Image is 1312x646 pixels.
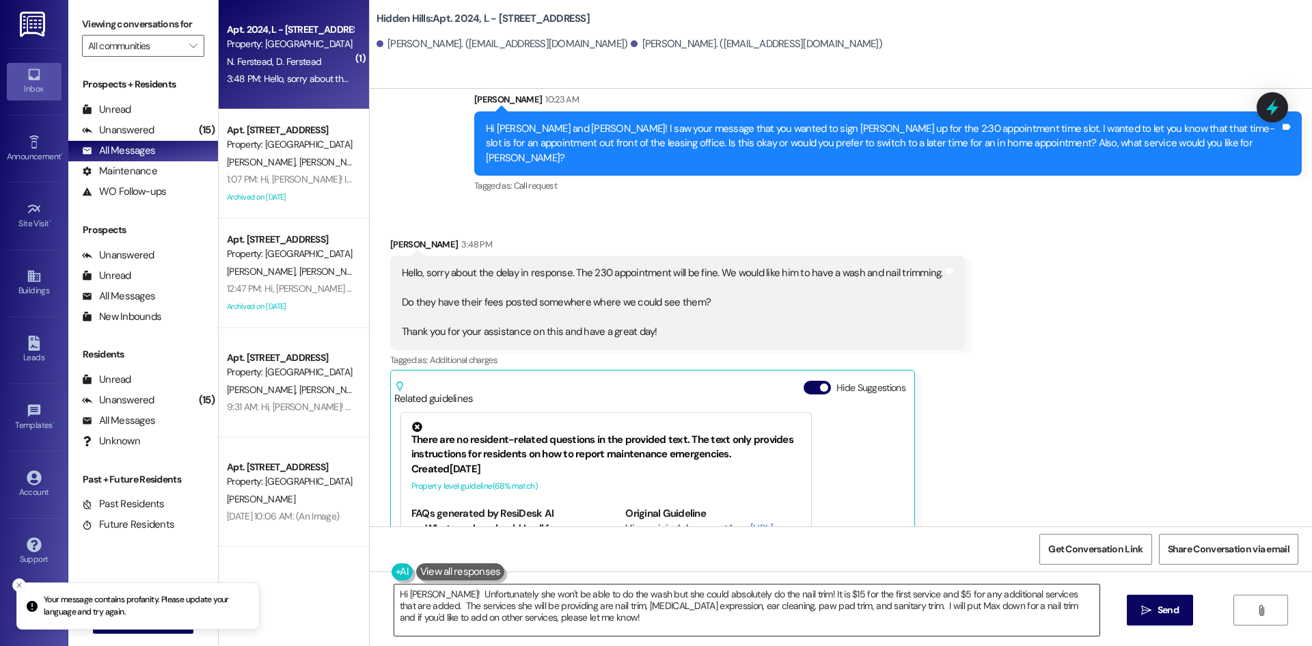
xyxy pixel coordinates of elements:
[225,189,355,206] div: Archived on [DATE]
[7,399,61,436] a: Templates •
[402,266,943,339] div: Hello, sorry about the delay in response. The 230 appointment will be fine. We would like him to ...
[82,123,154,137] div: Unanswered
[82,269,131,283] div: Unread
[394,584,1099,636] textarea: Hi [PERSON_NAME]! Unfortunately she won't be able to do the wash but she could absolutely do the ...
[227,137,353,152] div: Property: [GEOGRAPHIC_DATA]
[377,37,628,51] div: [PERSON_NAME]. ([EMAIL_ADDRESS][DOMAIN_NAME])
[82,434,140,448] div: Unknown
[299,383,367,396] span: [PERSON_NAME]
[1048,542,1143,556] span: Get Conversation Link
[189,40,197,51] i: 
[7,533,61,570] a: Support
[1256,605,1266,616] i: 
[82,185,166,199] div: WO Follow-ups
[82,14,204,35] label: Viewing conversations for
[7,265,61,301] a: Buildings
[53,418,55,428] span: •
[44,594,248,618] p: Your message contains profanity. Please update your language and try again.
[82,373,131,387] div: Unread
[82,497,165,511] div: Past Residents
[227,55,276,68] span: N. Ferstead
[227,23,353,37] div: Apt. 2024, L - [STREET_ADDRESS]
[430,354,497,366] span: Additional charges
[7,198,61,234] a: Site Visit •
[394,381,474,406] div: Related guidelines
[1159,534,1298,565] button: Share Conversation via email
[411,422,801,462] div: There are no resident-related questions in the provided text. The text only provides instructions...
[1168,542,1289,556] span: Share Conversation via email
[474,92,1302,111] div: [PERSON_NAME]
[82,248,154,263] div: Unanswered
[49,217,51,226] span: •
[225,298,355,315] div: Archived on [DATE]
[82,393,154,407] div: Unanswered
[227,474,353,489] div: Property: [GEOGRAPHIC_DATA]
[227,351,353,365] div: Apt. [STREET_ADDRESS]
[227,232,353,247] div: Apt. [STREET_ADDRESS]
[68,77,218,92] div: Prospects + Residents
[631,37,882,51] div: [PERSON_NAME]. ([EMAIL_ADDRESS][DOMAIN_NAME])
[227,72,1287,85] div: 3:48 PM: Hello, sorry about the delay in response. The 230 appointment will be fine. We would lik...
[82,164,157,178] div: Maintenance
[514,180,557,191] span: Call request
[390,237,965,256] div: [PERSON_NAME]
[227,401,1094,413] div: 9:31 AM: Hi, [PERSON_NAME]! That is no problem at all. We completely understand as it was very sh...
[195,120,218,141] div: (15)
[227,383,299,396] span: [PERSON_NAME]
[276,55,321,68] span: D. Ferstead
[227,247,353,261] div: Property: [GEOGRAPHIC_DATA]
[227,123,353,137] div: Apt. [STREET_ADDRESS]
[625,522,801,551] div: View original document here
[195,390,218,411] div: (15)
[411,462,801,476] div: Created [DATE]
[390,350,965,370] div: Tagged as:
[411,479,801,494] div: Property level guideline ( 68 % match)
[1158,603,1179,617] span: Send
[88,35,182,57] input: All communities
[68,347,218,362] div: Residents
[82,414,155,428] div: All Messages
[68,472,218,487] div: Past + Future Residents
[474,176,1302,196] div: Tagged as:
[227,365,353,379] div: Property: [GEOGRAPHIC_DATA]
[1141,605,1151,616] i: 
[1127,595,1193,625] button: Send
[82,103,131,117] div: Unread
[227,265,299,278] span: [PERSON_NAME]
[82,310,161,324] div: New Inbounds
[68,223,218,237] div: Prospects
[7,63,61,100] a: Inbox
[227,460,353,474] div: Apt. [STREET_ADDRESS]
[377,12,590,26] b: Hidden Hills: Apt. 2024, L - [STREET_ADDRESS]
[7,332,61,368] a: Leads
[542,92,579,107] div: 10:23 AM
[227,37,353,51] div: Property: [GEOGRAPHIC_DATA]
[227,510,339,522] div: [DATE] 10:06 AM: (An Image)
[82,517,174,532] div: Future Residents
[61,150,63,159] span: •
[411,507,553,520] b: FAQs generated by ResiDesk AI
[299,156,367,168] span: [PERSON_NAME]
[12,578,26,592] button: Close toast
[625,507,706,520] b: Original Guideline
[1039,534,1151,565] button: Get Conversation Link
[7,466,61,503] a: Account
[458,237,491,252] div: 3:48 PM
[82,144,155,158] div: All Messages
[836,381,905,395] label: Hide Suggestions
[299,265,367,278] span: [PERSON_NAME]
[425,522,587,551] li: What number should I call for maintenance emergencies?
[486,122,1280,165] div: Hi [PERSON_NAME] and [PERSON_NAME]! I saw your message that you wanted to sign [PERSON_NAME] up f...
[227,156,299,168] span: [PERSON_NAME]
[227,173,1034,185] div: 1:07 PM: Hi, [PERSON_NAME]! It's [PERSON_NAME]. In the next couple of days, whenever it is conven...
[227,493,295,505] span: [PERSON_NAME]
[20,12,48,37] img: ResiDesk Logo
[82,289,155,304] div: All Messages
